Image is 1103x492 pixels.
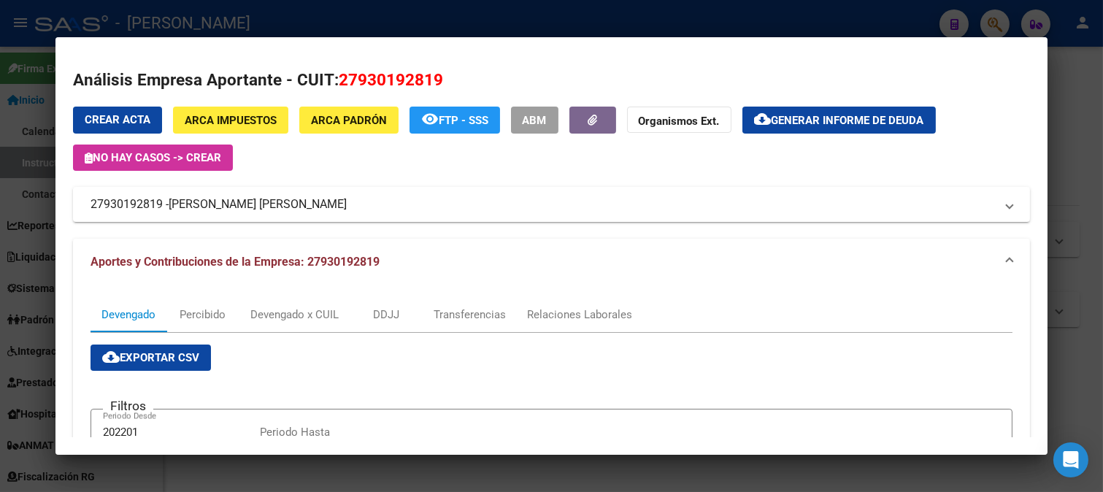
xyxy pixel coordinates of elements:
span: Generar informe de deuda [772,114,924,127]
h2: Análisis Empresa Aportante - CUIT: [73,68,1031,93]
div: Devengado x CUIL [250,307,339,323]
h3: Filtros [103,398,153,414]
span: ARCA Impuestos [185,114,277,127]
span: ARCA Padrón [311,114,387,127]
button: ABM [511,107,558,134]
button: Organismos Ext. [627,107,731,134]
span: Exportar CSV [102,351,199,364]
div: Devengado [101,307,155,323]
span: FTP - SSS [439,114,488,127]
strong: Organismos Ext. [639,115,720,128]
div: Open Intercom Messenger [1053,442,1088,477]
span: [PERSON_NAME] [PERSON_NAME] [169,196,347,213]
mat-panel-title: 27930192819 - [91,196,996,213]
span: Crear Acta [85,113,150,126]
span: ABM [523,114,547,127]
button: Crear Acta [73,107,162,134]
div: Relaciones Laborales [528,307,633,323]
span: 27930192819 [339,70,443,89]
button: Generar informe de deuda [742,107,936,134]
button: ARCA Padrón [299,107,399,134]
div: DDJJ [373,307,399,323]
mat-expansion-panel-header: Aportes y Contribuciones de la Empresa: 27930192819 [73,239,1031,285]
mat-icon: cloud_download [102,348,120,366]
button: ARCA Impuestos [173,107,288,134]
mat-icon: cloud_download [754,110,772,128]
button: FTP - SSS [410,107,500,134]
div: Transferencias [434,307,506,323]
mat-icon: remove_red_eye [421,110,439,128]
span: Aportes y Contribuciones de la Empresa: 27930192819 [91,255,380,269]
span: No hay casos -> Crear [85,151,221,164]
button: No hay casos -> Crear [73,145,233,171]
button: Exportar CSV [91,345,211,371]
mat-expansion-panel-header: 27930192819 -[PERSON_NAME] [PERSON_NAME] [73,187,1031,222]
div: Percibido [180,307,226,323]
